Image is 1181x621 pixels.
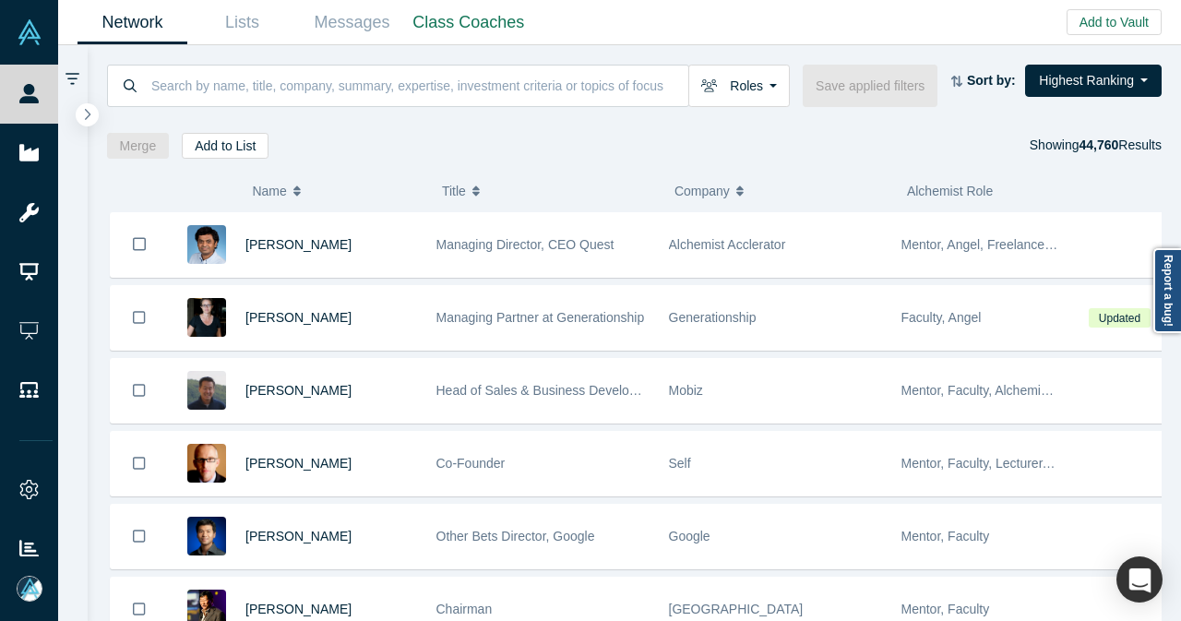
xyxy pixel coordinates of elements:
button: Bookmark [111,359,168,423]
a: Class Coaches [407,1,531,44]
a: [PERSON_NAME] [245,310,352,325]
a: [PERSON_NAME] [245,456,352,471]
a: Messages [297,1,407,44]
a: [PERSON_NAME] [245,602,352,616]
span: Alchemist Role [907,184,993,198]
span: Alchemist Acclerator [669,237,786,252]
span: Managing Partner at Generationship [436,310,645,325]
span: Name [252,172,286,210]
span: Other Bets Director, Google [436,529,595,543]
img: Mia Scott's Account [17,576,42,602]
img: Robert Winder's Profile Image [187,444,226,483]
span: Co-Founder [436,456,506,471]
a: Report a bug! [1153,248,1181,333]
strong: Sort by: [967,73,1016,88]
img: Gnani Palanikumar's Profile Image [187,225,226,264]
span: Title [442,172,466,210]
input: Search by name, title, company, summary, expertise, investment criteria or topics of focus [149,64,688,107]
span: [GEOGRAPHIC_DATA] [669,602,804,616]
a: Network [78,1,187,44]
button: Save applied filters [803,65,937,107]
a: [PERSON_NAME] [245,529,352,543]
a: [PERSON_NAME] [245,383,352,398]
span: Head of Sales & Business Development (interim) [436,383,716,398]
button: Highest Ranking [1025,65,1162,97]
button: Add to List [182,133,268,159]
span: Faculty, Angel [901,310,982,325]
button: Bookmark [111,212,168,277]
span: Mentor, Faculty [901,529,990,543]
span: Chairman [436,602,493,616]
button: Bookmark [111,505,168,568]
span: Updated [1089,308,1150,328]
span: Managing Director, CEO Quest [436,237,614,252]
a: Lists [187,1,297,44]
button: Company [674,172,888,210]
span: Results [1079,137,1162,152]
span: Mentor, Faculty [901,602,990,616]
span: Mobiz [669,383,703,398]
button: Merge [107,133,170,159]
img: Michael Chang's Profile Image [187,371,226,410]
button: Name [252,172,423,210]
button: Roles [688,65,790,107]
button: Bookmark [111,432,168,496]
span: Mentor, Faculty, Alchemist 25 [901,383,1069,398]
button: Add to Vault [1067,9,1162,35]
a: [PERSON_NAME] [245,237,352,252]
span: Company [674,172,730,210]
button: Bookmark [111,286,168,350]
div: Showing [1030,133,1162,159]
span: Google [669,529,710,543]
img: Steven Kan's Profile Image [187,517,226,555]
img: Alchemist Vault Logo [17,19,42,45]
button: Title [442,172,655,210]
span: Self [669,456,691,471]
span: Generationship [669,310,757,325]
strong: 44,760 [1079,137,1118,152]
img: Rachel Chalmers's Profile Image [187,298,226,337]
